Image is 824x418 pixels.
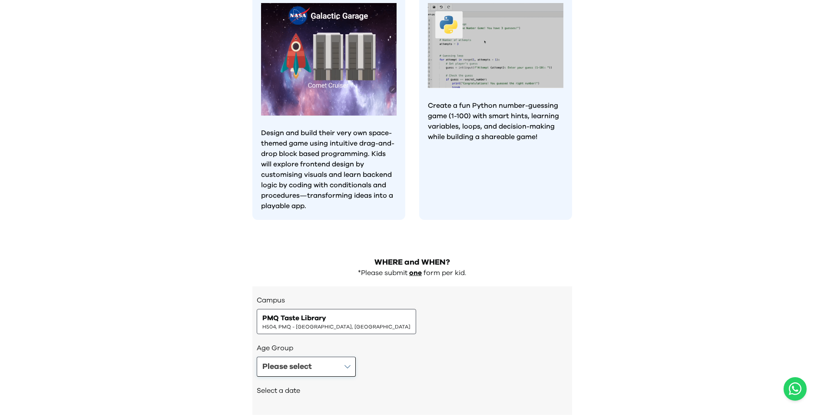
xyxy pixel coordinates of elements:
button: Open WhatsApp chat [784,377,807,401]
h2: Select a date [257,385,568,396]
h3: Campus [257,295,568,305]
p: Design and build their very own space-themed game using intuitive drag-and-drop block based progr... [261,128,397,211]
button: Please select [257,357,356,377]
a: Chat with us on WhatsApp [784,377,807,401]
div: *Please submit form per kid. [252,269,572,278]
p: one [409,269,422,278]
span: H504, PMQ - [GEOGRAPHIC_DATA], [GEOGRAPHIC_DATA] [262,323,410,330]
div: Please select [262,361,312,373]
img: Kids learning to code [428,3,563,89]
h3: Age Group [257,343,568,353]
h2: WHERE and WHEN? [252,256,572,269]
p: Create a fun Python number-guessing game (1-100) with smart hints, learning variables, loops, and... [428,100,563,142]
img: Kids learning to code [261,3,397,116]
span: PMQ Taste Library [262,313,326,323]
